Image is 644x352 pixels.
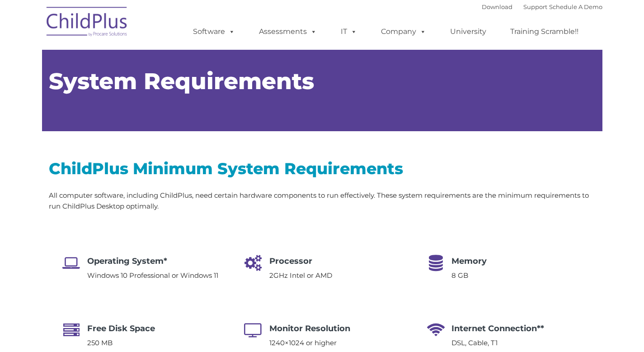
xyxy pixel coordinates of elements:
[269,323,350,333] span: Monitor Resolution
[451,323,544,333] span: Internet Connection**
[250,23,326,41] a: Assessments
[372,23,435,41] a: Company
[451,271,468,280] span: 8 GB
[501,23,588,41] a: Training Scramble!!
[451,338,498,347] span: DSL, Cable, T1
[269,271,332,280] span: 2GHz Intel or AMD
[451,256,487,266] span: Memory
[42,0,132,46] img: ChildPlus by Procare Solutions
[87,270,218,281] p: Windows 10 Professional or Windows 11
[482,3,602,10] font: |
[87,323,155,333] span: Free Disk Space
[523,3,547,10] a: Support
[87,255,218,267] h4: Operating System*
[49,158,596,179] h2: ChildPlus Minimum System Requirements
[269,338,337,347] span: 1240×1024 or higher
[269,256,312,266] span: Processor
[49,67,314,95] span: System Requirements
[441,23,495,41] a: University
[549,3,602,10] a: Schedule A Demo
[184,23,244,41] a: Software
[87,338,113,347] span: 250 MB
[332,23,366,41] a: IT
[49,190,596,212] p: All computer software, including ChildPlus, need certain hardware components to run effectively. ...
[482,3,512,10] a: Download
